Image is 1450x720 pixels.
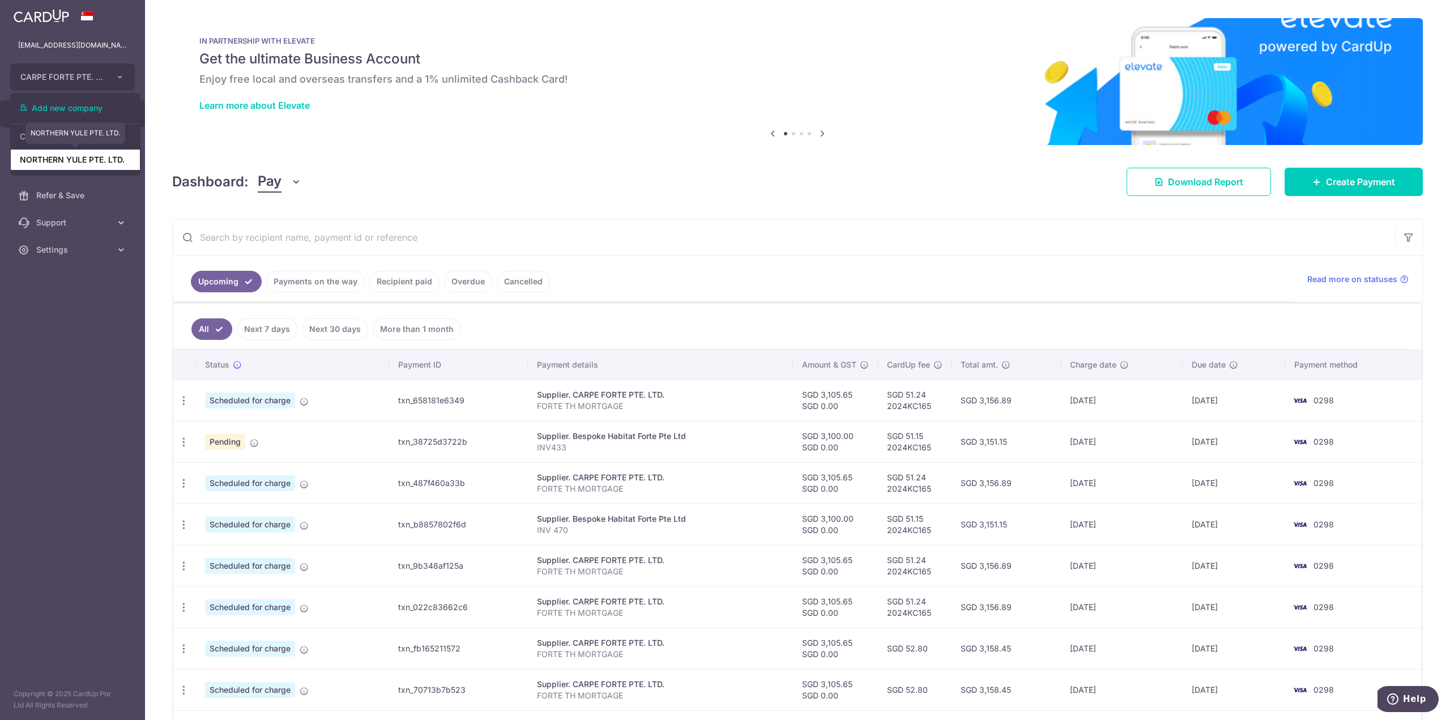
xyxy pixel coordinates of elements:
[537,566,783,577] p: FORTE TH MORTGAGE
[537,596,783,607] div: Supplier. CARPE FORTE PTE. LTD.
[199,73,1396,86] h6: Enjoy free local and overseas transfers and a 1% unlimited Cashback Card!
[878,421,952,462] td: SGD 51.15 2024KC165
[952,545,1061,586] td: SGD 3,156.89
[1285,350,1422,380] th: Payment method
[878,669,952,710] td: SGD 52.80
[793,421,878,462] td: SGD 3,100.00 SGD 0.00
[528,350,792,380] th: Payment details
[1183,545,1285,586] td: [DATE]
[961,359,998,370] span: Total amt.
[887,359,930,370] span: CardUp fee
[389,421,528,462] td: txn_38725d3722b
[878,628,952,669] td: SGD 52.80
[1168,175,1243,189] span: Download Report
[537,525,783,536] p: INV 470
[266,271,365,292] a: Payments on the way
[1061,545,1183,586] td: [DATE]
[205,599,295,615] span: Scheduled for charge
[1289,683,1311,697] img: Bank Card
[1061,421,1183,462] td: [DATE]
[1289,559,1311,573] img: Bank Card
[11,126,140,147] a: CARPE FORTE PTE. LTD.
[36,190,111,201] span: Refer & Save
[537,607,783,619] p: FORTE TH MORTGAGE
[14,9,69,23] img: CardUp
[1289,435,1311,449] img: Bank Card
[793,586,878,628] td: SGD 3,105.65 SGD 0.00
[1313,395,1334,405] span: 0298
[302,318,368,340] a: Next 30 days
[389,350,528,380] th: Payment ID
[199,50,1396,68] h5: Get the ultimate Business Account
[952,586,1061,628] td: SGD 3,156.89
[1313,561,1334,570] span: 0298
[191,271,262,292] a: Upcoming
[1127,168,1271,196] a: Download Report
[1289,394,1311,407] img: Bank Card
[199,100,310,111] a: Learn more about Elevate
[389,462,528,504] td: txn_487f460a33b
[389,380,528,421] td: txn_658181e6349
[1183,504,1285,545] td: [DATE]
[205,641,295,657] span: Scheduled for charge
[1192,359,1226,370] span: Due date
[173,219,1395,255] input: Search by recipient name, payment id or reference
[878,545,952,586] td: SGD 51.24 2024KC165
[205,682,295,698] span: Scheduled for charge
[793,628,878,669] td: SGD 3,105.65 SGD 0.00
[1313,602,1334,612] span: 0298
[11,98,140,118] a: Add new company
[793,545,878,586] td: SGD 3,105.65 SGD 0.00
[191,318,232,340] a: All
[878,504,952,545] td: SGD 51.15 2024KC165
[878,380,952,421] td: SGD 51.24 2024KC165
[1061,462,1183,504] td: [DATE]
[1183,421,1285,462] td: [DATE]
[537,555,783,566] div: Supplier. CARPE FORTE PTE. LTD.
[205,434,245,450] span: Pending
[25,122,125,144] div: NORTHERN YULE PTE. LTD.
[1061,586,1183,628] td: [DATE]
[1313,644,1334,653] span: 0298
[373,318,461,340] a: More than 1 month
[389,628,528,669] td: txn_fb165211572
[537,679,783,690] div: Supplier. CARPE FORTE PTE. LTD.
[20,71,104,83] span: CARPE FORTE PTE. LTD.
[205,517,295,532] span: Scheduled for charge
[18,40,127,51] p: [EMAIL_ADDRESS][DOMAIN_NAME]
[1313,519,1334,529] span: 0298
[1307,274,1397,285] span: Read more on statuses
[205,558,295,574] span: Scheduled for charge
[389,586,528,628] td: txn_022c83662c6
[172,172,249,192] h4: Dashboard:
[389,545,528,586] td: txn_9b348af125a
[1313,437,1334,446] span: 0298
[793,504,878,545] td: SGD 3,100.00 SGD 0.00
[1183,462,1285,504] td: [DATE]
[11,150,140,170] a: NORTHERN YULE PTE. LTD.
[205,475,295,491] span: Scheduled for charge
[444,271,492,292] a: Overdue
[537,472,783,483] div: Supplier. CARPE FORTE PTE. LTD.
[952,421,1061,462] td: SGD 3,151.15
[537,483,783,495] p: FORTE TH MORTGAGE
[1285,168,1423,196] a: Create Payment
[952,669,1061,710] td: SGD 3,158.45
[258,171,301,193] button: Pay
[36,217,111,228] span: Support
[1070,359,1116,370] span: Charge date
[878,586,952,628] td: SGD 51.24 2024KC165
[802,359,856,370] span: Amount & GST
[1183,380,1285,421] td: [DATE]
[1307,274,1409,285] a: Read more on statuses
[878,462,952,504] td: SGD 51.24 2024KC165
[1377,686,1439,714] iframe: Opens a widget where you can find more information
[537,442,783,453] p: INV433
[952,504,1061,545] td: SGD 3,151.15
[1061,504,1183,545] td: [DATE]
[1183,586,1285,628] td: [DATE]
[537,637,783,649] div: Supplier. CARPE FORTE PTE. LTD.
[1289,518,1311,531] img: Bank Card
[537,389,783,401] div: Supplier. CARPE FORTE PTE. LTD.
